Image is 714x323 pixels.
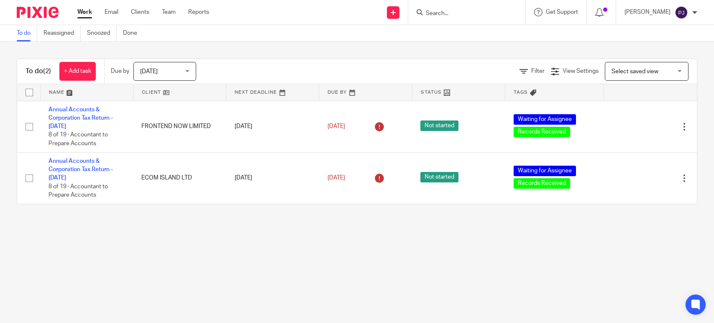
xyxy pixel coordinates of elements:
[49,158,113,181] a: Annual Accounts & Corporation Tax Return - [DATE]
[49,132,108,147] span: 8 of 19 · Accountant to Prepare Accounts
[328,175,345,181] span: [DATE]
[514,166,576,176] span: Waiting for Assignee
[123,25,143,41] a: Done
[26,67,51,76] h1: To do
[111,67,129,75] p: Due by
[87,25,117,41] a: Snoozed
[514,178,570,189] span: Records Received
[420,120,458,131] span: Not started
[328,123,345,129] span: [DATE]
[514,114,576,125] span: Waiting for Assignee
[624,8,670,16] p: [PERSON_NAME]
[226,101,319,152] td: [DATE]
[17,25,37,41] a: To do
[514,90,528,95] span: Tags
[546,9,578,15] span: Get Support
[133,101,226,152] td: FRONTEND NOW LIMITED
[105,8,118,16] a: Email
[131,8,149,16] a: Clients
[17,7,59,18] img: Pixie
[563,68,599,74] span: View Settings
[133,152,226,204] td: ECOM ISLAND LTD
[531,68,545,74] span: Filter
[49,107,113,130] a: Annual Accounts & Corporation Tax Return - [DATE]
[425,10,500,18] input: Search
[226,152,319,204] td: [DATE]
[49,184,108,198] span: 8 of 19 · Accountant to Prepare Accounts
[612,69,658,74] span: Select saved view
[59,62,96,81] a: + Add task
[420,172,458,182] span: Not started
[188,8,209,16] a: Reports
[514,127,570,137] span: Records Received
[140,69,158,74] span: [DATE]
[44,25,81,41] a: Reassigned
[43,68,51,74] span: (2)
[162,8,176,16] a: Team
[77,8,92,16] a: Work
[675,6,688,19] img: svg%3E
